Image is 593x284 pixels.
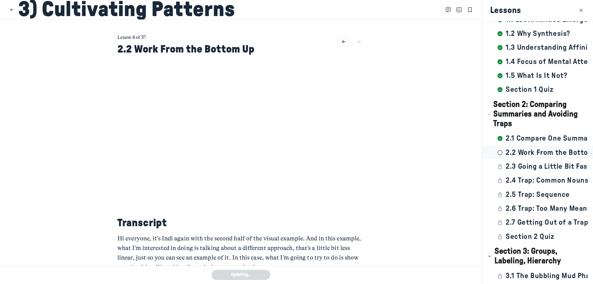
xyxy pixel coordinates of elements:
h5: 1.3 Understanding Affinities: Finding Patterns in Human Experience [506,43,588,52]
h4: Section 3: Groups, Labeling, Hierarchy [494,247,588,266]
a: 1.2 Why Synthesis? [482,27,593,40]
h5: 2.2 Work From the Bottom Up [506,148,588,157]
h5: 2.4 Trap: Common Nouns [506,176,588,185]
a: 1.4 Focus of Mental Attention [482,55,593,68]
h4: Section 2: Comparing Summaries and Avoiding Traps [493,100,587,129]
h5: Section 2 Quiz [506,232,554,241]
h5: 1.4 Focus of Mental Attention [506,57,588,66]
button: Close Comments [444,6,452,14]
button: Updating... [212,270,270,280]
button: Go to previous lesson [338,37,349,46]
p: Hi everyone, it’s Indi again with the second half of the visual example. And in this example, wha... [117,234,364,272]
h5: 2.5 Trap: Sequence [506,190,570,199]
h5: 3.1 The Bubbling Mud Phase [506,271,588,281]
h5: Section 1 Quiz [506,85,553,94]
button: Close [577,6,585,15]
button: Open Table of contents [455,6,463,14]
a: 2.6 Trap: Too Many Meanings [482,202,593,215]
a: 2.3 Going a Little Bit Faster [482,160,593,173]
a: Section 2 Quiz [482,230,593,243]
button: Close [8,6,16,14]
h2: Transcript [117,217,364,229]
button: Section 3: Groups, Labeling, Hierarchy [482,243,593,269]
h2: 2.2 Work From the Bottom Up [117,43,254,56]
a: 2.4 Trap: Common Nouns [482,174,593,187]
h5: 2.1 Compare One Summary to Another [506,134,588,143]
a: 1.3 Understanding Affinities: Finding Patterns in Human Experience [482,41,593,54]
h5: 2.6 Trap: Too Many Meanings [506,204,588,213]
a: 1.5 What Is It Not? [482,69,593,82]
h5: 1.2 Why Synthesis? [506,29,570,38]
h3: Lessons [490,5,521,15]
a: 2.7 Getting Out of a Trap [482,216,593,229]
button: Section 2: Comparing Summaries and Avoiding Traps [482,96,593,132]
h5: 1.5 What Is It Not? [506,71,567,80]
a: 2.1 Compare One Summary to Another [482,132,593,145]
h5: 2.3 Going a Little Bit Faster [506,162,588,171]
a: Section 1 Quiz [482,83,593,96]
a: 2.5 Trap: Sequence [482,188,593,201]
button: Bookmarks [466,6,474,14]
a: 2.2 Work From the Bottom Up [482,146,593,159]
h5: 2.7 Getting Out of a Trap [506,218,588,227]
a: 3.1 The Bubbling Mud Phase [482,269,593,282]
span: Lesson 8 of 37 [117,35,146,40]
